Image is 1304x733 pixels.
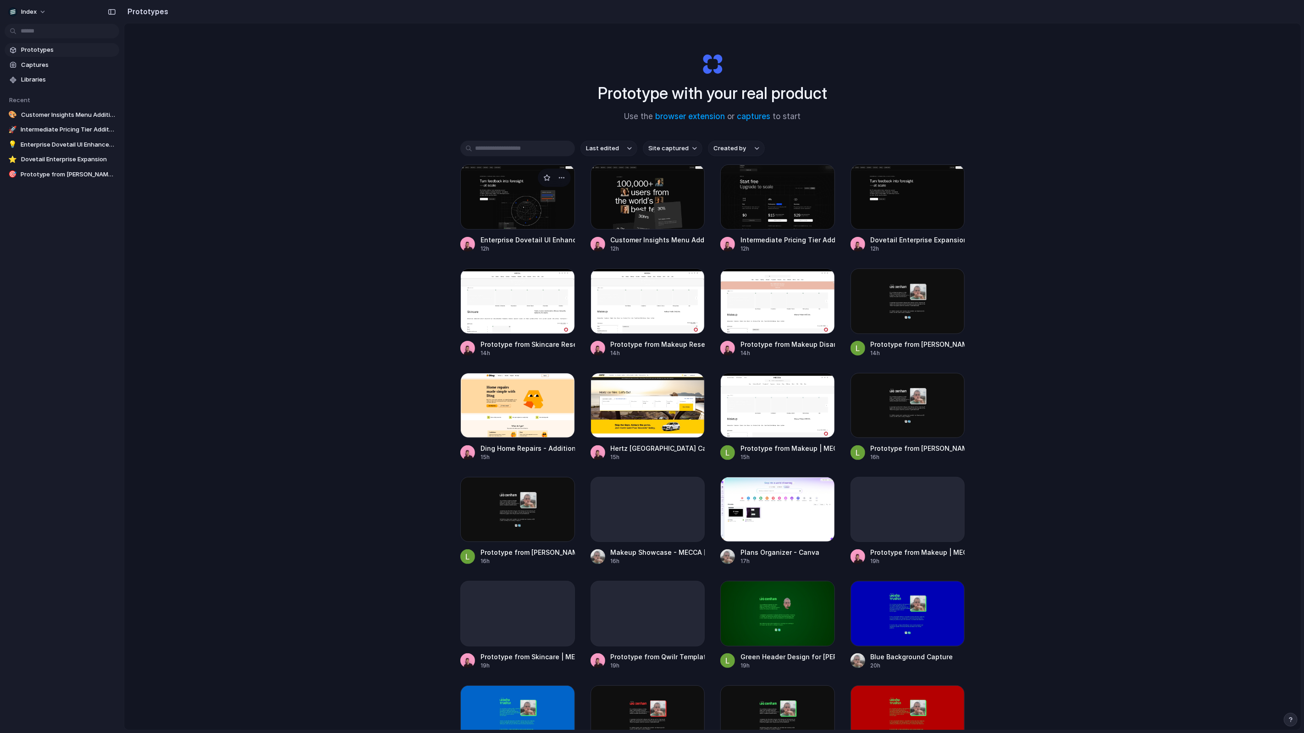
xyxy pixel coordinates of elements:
[5,123,119,137] a: 🚀Intermediate Pricing Tier Addition
[481,245,575,253] div: 12h
[481,662,575,670] div: 19h
[611,349,705,357] div: 14h
[737,112,771,121] a: captures
[124,6,168,17] h2: Prototypes
[611,453,705,461] div: 15h
[5,168,119,181] a: 🎯Prototype from [PERSON_NAME] Headings
[481,453,575,461] div: 15h
[460,164,575,253] a: Enterprise Dovetail UI EnhancementsEnterprise Dovetail UI Enhancements12h
[720,373,835,461] a: Prototype from Makeup | MECCA AustraliaPrototype from Makeup | MECCA [GEOGRAPHIC_DATA]15h
[591,268,705,357] a: Prototype from Makeup Reset | MECCA AustraliaPrototype from Makeup Reset | MECCA [GEOGRAPHIC_DATA...
[851,164,965,253] a: Dovetail Enterprise ExpansionDovetail Enterprise Expansion12h
[871,453,965,461] div: 16h
[740,547,819,557] div: Plans Organizer - Canva
[624,111,801,123] span: Use the or to start
[8,170,17,179] div: 🎯
[720,268,835,357] a: Prototype from Makeup Disambiguation: Existing capture is titled "Makeup | MECCA Australia"Protot...
[740,662,835,670] div: 19h
[21,75,116,84] span: Libraries
[871,557,965,565] div: 19h
[871,339,965,349] div: Prototype from [PERSON_NAME] Headings
[611,339,705,349] div: Prototype from Makeup Reset | MECCA [GEOGRAPHIC_DATA]
[871,652,953,662] div: Blue Background Capture
[21,140,116,149] span: Enterprise Dovetail UI Enhancements
[21,155,116,164] span: Dovetail Enterprise Expansion
[851,581,965,669] a: Blue Background CaptureBlue Background Capture20h
[611,662,705,670] div: 19h
[740,557,819,565] div: 17h
[481,547,575,557] div: Prototype from [PERSON_NAME] (new)
[481,443,575,453] div: Ding Home Repairs - Additional Service Cards
[598,81,827,105] h1: Prototype with your real product
[740,339,835,349] div: Prototype from Makeup Disambiguation: Existing capture is titled "Makeup | MECCA [GEOGRAPHIC_DATA]"
[460,268,575,357] a: Prototype from Skincare Reset | MECCA AustraliaPrototype from Skincare Reset | MECCA [GEOGRAPHIC_...
[871,235,965,245] div: Dovetail Enterprise Expansion
[5,58,119,72] a: Captures
[5,138,119,152] a: 💡Enterprise Dovetail UI Enhancements
[591,164,705,253] a: Customer Insights Menu AdditionCustomer Insights Menu Addition12h
[21,7,37,16] span: Index
[21,125,116,134] span: Intermediate Pricing Tier Addition
[851,373,965,461] a: Prototype from Leo Denham HeadingsPrototype from [PERSON_NAME] Headings16h
[5,5,51,19] button: Index
[8,155,17,164] div: ⭐
[591,373,705,461] a: Hertz Australia Car Rental - Prototyping App DropdownHertz [GEOGRAPHIC_DATA] Car Rental - Prototy...
[851,268,965,357] a: Prototype from Leo Denham HeadingsPrototype from [PERSON_NAME] Headings14h
[648,144,689,153] span: Site captured
[740,652,835,662] div: Green Header Design for [PERSON_NAME]
[740,349,835,357] div: 14h
[481,349,575,357] div: 14h
[8,110,17,120] div: 🎨
[9,96,30,104] span: Recent
[460,373,575,461] a: Ding Home Repairs - Additional Service CardsDing Home Repairs - Additional Service Cards15h
[21,110,116,120] span: Customer Insights Menu Addition
[611,235,705,245] div: Customer Insights Menu Addition
[720,581,835,669] a: Green Header Design for Leo DenhamGreen Header Design for [PERSON_NAME]19h
[740,235,835,245] div: Intermediate Pricing Tier Addition
[481,652,575,662] div: Prototype from Skincare | MECCA [GEOGRAPHIC_DATA]
[591,581,705,669] a: Prototype from Qwilr Templates Gallery19h
[460,477,575,565] a: Prototype from Leo Denham (new)Prototype from [PERSON_NAME] (new)16h
[720,164,835,253] a: Intermediate Pricing Tier AdditionIntermediate Pricing Tier Addition12h
[611,443,705,453] div: Hertz [GEOGRAPHIC_DATA] Car Rental - Prototyping App Dropdown
[5,153,119,166] a: ⭐Dovetail Enterprise Expansion
[720,477,835,565] a: Plans Organizer - CanvaPlans Organizer - Canva17h
[21,170,116,179] span: Prototype from [PERSON_NAME] Headings
[740,245,835,253] div: 12h
[5,43,119,57] a: Prototypes
[591,477,705,565] a: Makeup Showcase - MECCA [GEOGRAPHIC_DATA]16h
[8,125,17,134] div: 🚀
[481,557,575,565] div: 16h
[713,144,746,153] span: Created by
[481,235,575,245] div: Enterprise Dovetail UI Enhancements
[611,245,705,253] div: 12h
[5,108,119,122] a: 🎨Customer Insights Menu Addition
[8,140,17,149] div: 💡
[871,547,965,557] div: Prototype from Makeup | MECCA [GEOGRAPHIC_DATA]
[740,443,835,453] div: Prototype from Makeup | MECCA [GEOGRAPHIC_DATA]
[586,144,619,153] span: Last edited
[21,45,116,55] span: Prototypes
[740,453,835,461] div: 15h
[871,349,965,357] div: 14h
[871,245,965,253] div: 12h
[481,339,575,349] div: Prototype from Skincare Reset | MECCA [GEOGRAPHIC_DATA]
[21,60,116,70] span: Captures
[851,477,965,565] a: Prototype from Makeup | MECCA [GEOGRAPHIC_DATA]19h
[611,547,705,557] div: Makeup Showcase - MECCA [GEOGRAPHIC_DATA]
[643,141,702,156] button: Site captured
[656,112,725,121] a: browser extension
[611,557,705,565] div: 16h
[871,662,953,670] div: 20h
[460,581,575,669] a: Prototype from Skincare | MECCA [GEOGRAPHIC_DATA]19h
[611,652,705,662] div: Prototype from Qwilr Templates Gallery
[708,141,765,156] button: Created by
[5,73,119,87] a: Libraries
[580,141,637,156] button: Last edited
[871,443,965,453] div: Prototype from [PERSON_NAME] Headings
